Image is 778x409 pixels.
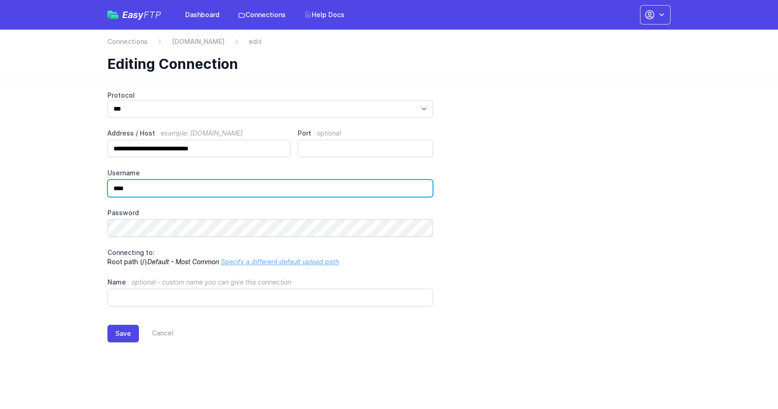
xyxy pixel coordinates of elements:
span: FTP [144,9,161,20]
button: Save [107,325,139,342]
a: Connections [107,37,148,46]
span: example: [DOMAIN_NAME] [161,129,243,137]
a: Specify a different default upload path [221,258,339,266]
span: Easy [122,10,161,19]
i: Default - Most Common [147,258,219,266]
label: Address / Host [107,129,290,138]
a: Cancel [139,325,174,342]
h1: Editing Connection [107,56,663,72]
span: Connecting to: [107,248,155,256]
span: optional [317,129,341,137]
a: Dashboard [180,6,225,23]
span: edit [249,37,262,46]
a: [DOMAIN_NAME] [172,37,225,46]
img: easyftp_logo.png [107,11,119,19]
a: Connections [232,6,291,23]
a: Help Docs [299,6,350,23]
span: optional - custom name you can give this connection [132,278,291,286]
a: EasyFTP [107,10,161,19]
label: Protocol [107,91,433,100]
label: Username [107,168,433,178]
label: Password [107,208,433,217]
label: Port [298,129,433,138]
label: Name [107,278,433,287]
nav: Breadcrumb [107,37,671,52]
p: Root path (/) [107,248,433,266]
